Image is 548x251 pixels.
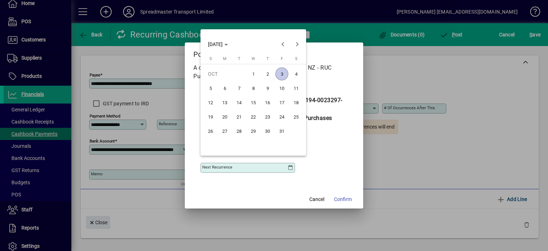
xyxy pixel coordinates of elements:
button: Sun Oct 19 2025 [203,110,218,124]
span: T [267,56,269,61]
span: 2 [261,67,274,80]
span: 15 [247,96,260,109]
button: Sun Oct 12 2025 [203,95,218,110]
button: Tue Oct 28 2025 [232,124,246,138]
span: 27 [218,125,231,137]
span: 20 [218,110,231,123]
span: 1 [247,67,260,80]
span: 26 [204,125,217,137]
button: Sat Oct 11 2025 [289,81,303,95]
span: 25 [290,110,303,123]
span: 28 [233,125,245,137]
button: Mon Oct 27 2025 [218,124,232,138]
button: Sat Oct 25 2025 [289,110,303,124]
button: Next month [290,37,304,51]
span: 3 [275,67,288,80]
button: Thu Oct 09 2025 [260,81,275,95]
button: Previous month [276,37,290,51]
span: 31 [275,125,288,137]
button: Tue Oct 14 2025 [232,95,246,110]
button: Sat Oct 04 2025 [289,67,303,81]
button: Fri Oct 31 2025 [275,124,289,138]
span: 6 [218,82,231,95]
span: 17 [275,96,288,109]
span: 10 [275,82,288,95]
span: 13 [218,96,231,109]
span: 21 [233,110,245,123]
button: Mon Oct 13 2025 [218,95,232,110]
button: Mon Oct 20 2025 [218,110,232,124]
span: 5 [204,82,217,95]
button: Thu Oct 30 2025 [260,124,275,138]
button: Fri Oct 03 2025 [275,67,289,81]
button: Fri Oct 17 2025 [275,95,289,110]
button: Thu Oct 23 2025 [260,110,275,124]
button: Wed Oct 22 2025 [246,110,260,124]
span: 18 [290,96,303,109]
span: 8 [247,82,260,95]
span: 16 [261,96,274,109]
span: 12 [204,96,217,109]
button: Wed Oct 29 2025 [246,124,260,138]
button: Mon Oct 06 2025 [218,81,232,95]
span: 24 [275,110,288,123]
button: Wed Oct 08 2025 [246,81,260,95]
button: Sun Oct 05 2025 [203,81,218,95]
button: Thu Oct 02 2025 [260,67,275,81]
button: Wed Oct 15 2025 [246,95,260,110]
td: OCT [203,67,246,81]
button: Sun Oct 26 2025 [203,124,218,138]
span: 14 [233,96,245,109]
span: S [209,56,212,61]
button: Choose month and year [205,38,231,51]
button: Sat Oct 18 2025 [289,95,303,110]
span: 7 [233,82,245,95]
span: [DATE] [208,41,223,47]
span: 29 [247,125,260,137]
button: Tue Oct 07 2025 [232,81,246,95]
span: 19 [204,110,217,123]
span: 4 [290,67,303,80]
span: 11 [290,82,303,95]
span: W [252,56,255,61]
button: Tue Oct 21 2025 [232,110,246,124]
span: 22 [247,110,260,123]
span: 30 [261,125,274,137]
button: Fri Oct 10 2025 [275,81,289,95]
span: 9 [261,82,274,95]
button: Thu Oct 16 2025 [260,95,275,110]
span: S [295,56,298,61]
button: Wed Oct 01 2025 [246,67,260,81]
span: M [223,56,227,61]
span: F [281,56,283,61]
span: 23 [261,110,274,123]
button: Fri Oct 24 2025 [275,110,289,124]
span: T [238,56,240,61]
